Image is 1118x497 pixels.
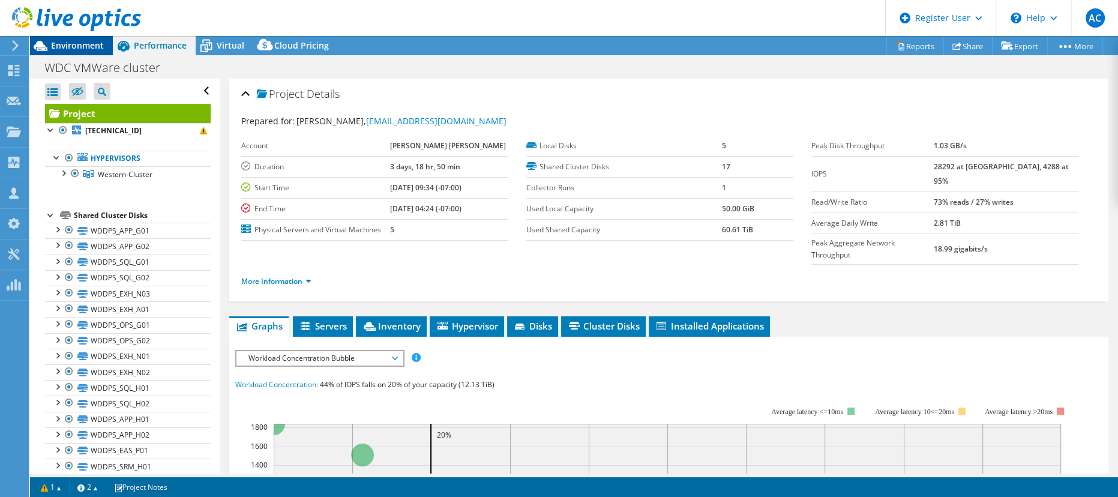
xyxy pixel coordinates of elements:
text: 20% [437,430,451,440]
span: Performance [134,40,187,51]
tspan: Average latency 10<=20ms [875,408,954,416]
span: Project [257,88,304,100]
span: Cloud Pricing [274,40,329,51]
a: WDDPS_OPS_G02 [45,333,211,349]
label: Peak Disk Throughput [811,140,934,152]
div: Shared Cluster Disks [74,208,211,223]
a: WDDPS_SQL_G01 [45,255,211,270]
span: Workload Concentration: [235,379,318,390]
h1: WDC VMWare cluster [39,61,179,74]
span: Cluster Disks [567,320,640,332]
b: 1.03 GB/s [934,140,967,151]
b: [PERSON_NAME] [PERSON_NAME] [390,140,506,151]
a: WDDPS_EXH_N02 [45,364,211,380]
b: 1 [722,182,726,193]
text: 1400 [251,460,268,470]
text: Average latency >20ms [985,408,1053,416]
label: Physical Servers and Virtual Machines [241,224,390,236]
a: Project Notes [106,480,176,495]
a: WDDPS_EXH_A01 [45,301,211,317]
label: Used Shared Capacity [526,224,722,236]
b: [DATE] 04:24 (-07:00) [390,203,461,214]
a: WDDPS_SRM_H01 [45,459,211,474]
span: Details [307,86,340,101]
a: WDDPS_SQL_G02 [45,270,211,286]
label: Collector Runs [526,182,722,194]
a: More [1047,37,1103,55]
label: IOPS [811,168,934,180]
span: AC [1086,8,1105,28]
a: More Information [241,276,311,286]
a: 2 [69,480,106,495]
label: Local Disks [526,140,722,152]
text: 1800 [251,422,268,432]
a: WDDPS_OPS_G01 [45,317,211,333]
label: Start Time [241,182,390,194]
label: Account [241,140,390,152]
text: 1600 [251,441,268,451]
span: [PERSON_NAME], [296,115,506,127]
b: 50.00 GiB [722,203,754,214]
b: [TECHNICAL_ID] [85,125,142,136]
a: WDDPS_APP_H01 [45,412,211,427]
span: Disks [513,320,552,332]
label: Average Daily Write [811,217,934,229]
b: 3 days, 18 hr, 50 min [390,161,460,172]
a: Reports [886,37,944,55]
b: 5 [390,224,394,235]
tspan: Average latency <=10ms [771,408,843,416]
span: Servers [299,320,347,332]
a: Western-Cluster [45,166,211,182]
span: Installed Applications [655,320,764,332]
b: [DATE] 09:34 (-07:00) [390,182,461,193]
a: WDDPS_SQL_H02 [45,396,211,411]
a: [EMAIL_ADDRESS][DOMAIN_NAME] [366,115,506,127]
b: 73% reads / 27% writes [934,197,1014,207]
a: Hypervisors [45,151,211,166]
a: Project [45,104,211,123]
b: 28292 at [GEOGRAPHIC_DATA], 4288 at 95% [934,161,1069,186]
label: Prepared for: [241,115,295,127]
svg: \n [1011,13,1021,23]
a: [TECHNICAL_ID] [45,123,211,139]
span: Workload Concentration Bubble [242,351,397,366]
a: Export [992,37,1048,55]
b: 2.81 TiB [934,218,961,228]
a: WDDPS_APP_H02 [45,427,211,443]
a: WDDPS_EXH_N01 [45,349,211,364]
b: 5 [722,140,726,151]
label: End Time [241,203,390,215]
span: Environment [51,40,104,51]
a: 1 [32,480,70,495]
a: WDDPS_EAS_P01 [45,443,211,459]
label: Duration [241,161,390,173]
span: Inventory [362,320,421,332]
label: Used Local Capacity [526,203,722,215]
span: Virtual [217,40,244,51]
span: Hypervisor [436,320,498,332]
b: 17 [722,161,730,172]
a: WDDPS_APP_G01 [45,223,211,238]
span: 44% of IOPS falls on 20% of your capacity (12.13 TiB) [320,379,494,390]
label: Peak Aggregate Network Throughput [811,237,934,261]
label: Read/Write Ratio [811,196,934,208]
a: WDDPS_SQL_H01 [45,380,211,396]
a: WDDPS_EXH_N03 [45,286,211,301]
a: WDDPS_APP_G02 [45,238,211,254]
b: 18.99 gigabits/s [934,244,988,254]
b: 60.61 TiB [722,224,753,235]
span: Western-Cluster [98,169,152,179]
span: Graphs [235,320,283,332]
label: Shared Cluster Disks [526,161,722,173]
a: Share [943,37,993,55]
